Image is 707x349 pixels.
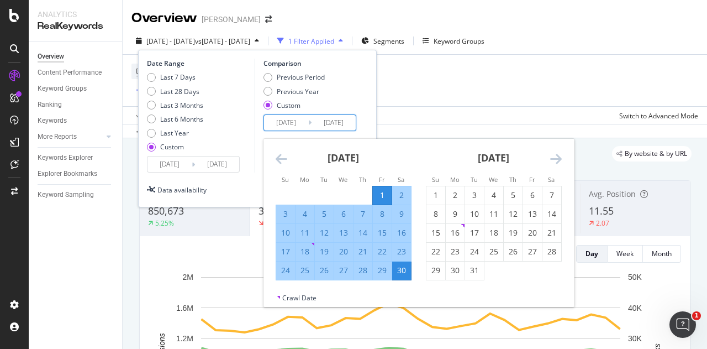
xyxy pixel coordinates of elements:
[38,152,114,164] a: Keywords Explorer
[465,209,484,220] div: 10
[445,242,465,261] td: Choose Monday, October 23, 2023 as your check-in date. It’s available.
[426,246,445,257] div: 22
[523,227,542,238] div: 20
[155,218,174,228] div: 5.25%
[148,204,184,217] span: 850,673
[357,32,409,50] button: Segments
[542,242,561,261] td: Choose Saturday, October 28, 2023 as your check-in date. It’s available.
[38,99,62,111] div: Ranking
[38,115,67,127] div: Keywords
[195,37,250,46] span: vs [DATE] - [DATE]
[608,245,643,263] button: Week
[334,261,353,280] td: Selected. Wednesday, September 27, 2023
[38,99,114,111] a: Ranking
[373,37,404,46] span: Segments
[147,72,203,82] div: Last 7 Days
[392,205,411,223] td: Selected. Saturday, September 9, 2023
[263,101,325,110] div: Custom
[392,209,411,220] div: 9
[426,190,445,201] div: 1
[465,261,484,280] td: Choose Tuesday, October 31, 2023 as your check-in date. It’s available.
[334,209,353,220] div: 6
[157,185,207,195] div: Data availability
[484,186,503,205] td: Choose Wednesday, October 4, 2023 as your check-in date. It’s available.
[523,223,542,242] td: Choose Friday, October 20, 2023 as your check-in date. It’s available.
[339,175,347,184] small: We
[373,265,392,276] div: 29
[131,32,263,50] button: [DATE] - [DATE]vs[DATE] - [DATE]
[392,246,411,257] div: 23
[353,261,372,280] td: Selected. Thursday, September 28, 2023
[353,242,372,261] td: Selected. Thursday, September 21, 2023
[529,175,535,184] small: Fr
[450,175,460,184] small: Mo
[38,51,114,62] a: Overview
[445,186,465,205] td: Choose Monday, October 2, 2023 as your check-in date. It’s available.
[315,246,334,257] div: 19
[38,131,103,143] a: More Reports
[131,107,163,124] button: Apply
[202,14,261,25] div: [PERSON_NAME]
[523,205,542,223] td: Choose Friday, October 13, 2023 as your check-in date. It’s available.
[426,265,445,276] div: 29
[548,175,555,184] small: Sa
[147,128,203,138] div: Last Year
[147,101,203,110] div: Last 3 Months
[465,246,484,257] div: 24
[432,175,439,184] small: Su
[38,189,94,201] div: Keyword Sampling
[276,265,295,276] div: 24
[312,115,356,131] input: End Date
[372,242,392,261] td: Selected. Friday, September 22, 2023
[276,152,287,166] div: Move backward to switch to the previous month.
[372,261,392,280] td: Selected. Friday, September 29, 2023
[465,242,484,261] td: Choose Tuesday, October 24, 2023 as your check-in date. It’s available.
[195,157,239,172] input: End Date
[276,261,295,280] td: Selected. Sunday, September 24, 2023
[38,20,113,33] div: RealKeywords
[628,334,642,343] text: 30K
[523,209,542,220] div: 13
[379,175,385,184] small: Fr
[295,205,314,223] td: Selected. Monday, September 4, 2023
[503,186,523,205] td: Choose Thursday, October 5, 2023 as your check-in date. It’s available.
[484,242,503,261] td: Choose Wednesday, October 25, 2023 as your check-in date. It’s available.
[426,186,445,205] td: Choose Sunday, October 1, 2023 as your check-in date. It’s available.
[276,227,295,238] div: 10
[523,186,542,205] td: Choose Friday, October 6, 2023 as your check-in date. It’s available.
[628,304,642,312] text: 40K
[445,205,465,223] td: Choose Monday, October 9, 2023 as your check-in date. It’s available.
[426,223,445,242] td: Choose Sunday, October 15, 2023 as your check-in date. It’s available.
[503,223,523,242] td: Choose Thursday, October 19, 2023 as your check-in date. It’s available.
[392,223,411,242] td: Selected. Saturday, September 16, 2023
[542,186,561,205] td: Choose Saturday, October 7, 2023 as your check-in date. It’s available.
[314,242,334,261] td: Selected. Tuesday, September 19, 2023
[669,311,696,338] iframe: Intercom live chat
[484,209,503,220] div: 11
[628,273,642,282] text: 50K
[504,227,523,238] div: 19
[692,311,701,320] span: 1
[373,209,392,220] div: 8
[334,265,353,276] div: 27
[258,204,308,217] span: 31,014,725
[484,246,503,257] div: 25
[276,209,295,220] div: 3
[146,37,195,46] span: [DATE] - [DATE]
[503,242,523,261] td: Choose Thursday, October 26, 2023 as your check-in date. It’s available.
[426,205,445,223] td: Choose Sunday, October 8, 2023 as your check-in date. It’s available.
[523,246,542,257] div: 27
[418,32,489,50] button: Keyword Groups
[484,227,503,238] div: 18
[616,249,634,258] div: Week
[542,205,561,223] td: Choose Saturday, October 14, 2023 as your check-in date. It’s available.
[465,205,484,223] td: Choose Tuesday, October 10, 2023 as your check-in date. It’s available.
[465,190,484,201] div: 3
[160,87,199,96] div: Last 28 Days
[147,142,203,152] div: Custom
[334,246,353,257] div: 20
[38,115,114,127] a: Keywords
[523,190,542,201] div: 6
[265,15,272,23] div: arrow-right-arrow-left
[147,87,203,96] div: Last 28 Days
